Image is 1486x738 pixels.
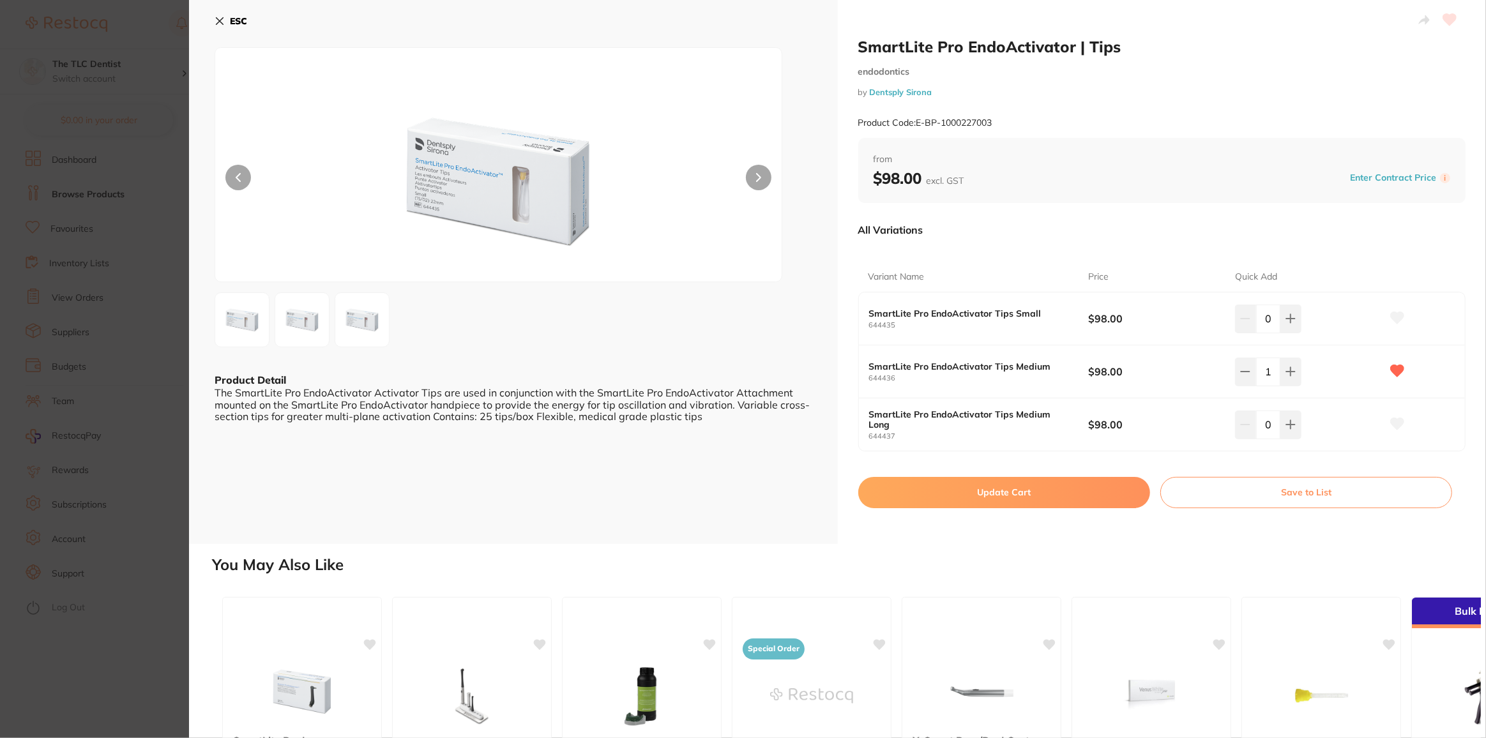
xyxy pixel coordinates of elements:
[328,80,668,282] img: NDQzNS5wbmc
[869,409,1067,430] b: SmartLite Pro EndoActivator Tips Medium Long
[212,556,1481,574] h2: You May Also Like
[600,664,683,728] img: P PRO IMPRESSION TRAY
[1346,172,1440,184] button: Enter Contract Price
[869,308,1067,319] b: SmartLite Pro EndoActivator Tips Small
[430,664,513,728] img: SmartLite Pro I Introductory Kit
[1088,271,1109,283] p: Price
[870,87,932,97] a: Dentsply Sirona
[858,477,1150,508] button: Update Cart
[927,175,964,186] span: excl. GST
[215,373,286,386] b: Product Detail
[869,374,1089,382] small: 644436
[1440,173,1450,183] label: i
[858,87,1466,97] small: by
[1089,365,1220,379] b: $98.00
[874,169,964,188] b: $98.00
[230,15,247,27] b: ESC
[770,664,853,728] img: Honigum Pro Mono Fast 2x50ml Cart & 4 AutoMix tips
[858,223,923,236] p: All Variations
[279,297,325,343] img: NDQ0MzYucG5n
[869,321,1089,329] small: 644435
[940,661,1023,725] img: X-Smart Pro+/Pro | Contra Angles & Accessories
[1235,271,1277,283] p: Quick Add
[868,271,925,283] p: Variant Name
[858,37,1466,56] h2: SmartLite Pro EndoActivator | Tips
[869,361,1067,372] b: SmartLite Pro EndoActivator Tips Medium
[874,153,1451,166] span: from
[215,387,812,422] div: The SmartLite Pro EndoActivator Activator Tips are used in conjunction with the SmartLite Pro End...
[219,297,265,343] img: NDQzNS5wbmc
[1089,418,1220,432] b: $98.00
[1110,664,1193,728] img: Kulzer Venus White Pro Take Home Refill 3 x 1.2ml
[215,10,247,32] button: ESC
[743,638,805,659] span: Special Order
[858,117,992,128] small: Product Code: E-BP-1000227003
[261,661,344,725] img: SmartLite Pro | EndoActivator Kits
[1160,477,1452,508] button: Save to List
[869,432,1089,441] small: 644437
[339,297,385,343] img: bmc
[858,66,1466,77] small: endodontics
[1089,312,1220,326] b: $98.00
[1280,664,1363,728] img: Kerr Small Mixing Tips - Yellow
